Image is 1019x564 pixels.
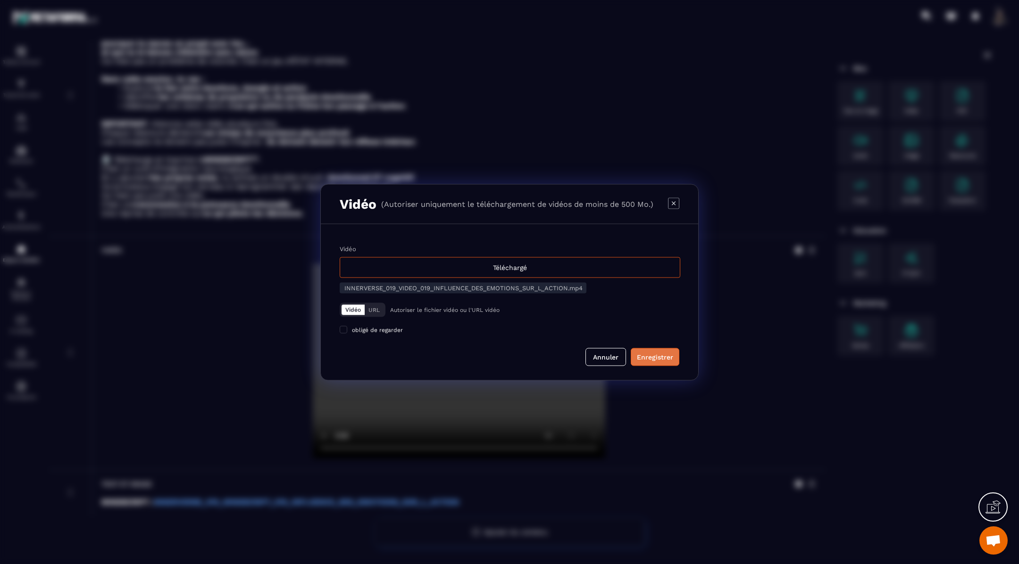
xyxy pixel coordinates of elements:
[342,304,365,315] button: Vidéo
[381,199,653,208] p: (Autoriser uniquement le téléchargement de vidéos de moins de 500 Mo.)
[340,245,356,252] label: Vidéo
[352,327,403,333] span: obligé de regarder
[340,196,376,212] h3: Vidéo
[344,284,583,291] span: INNERVERSE_019_VIDEO_019_INFLUENCE_DES_EMOTIONS_SUR_L_ACTION.mp4
[340,257,680,278] div: Téléchargé
[585,348,626,366] button: Annuler
[637,352,673,361] div: Enregistrer
[631,348,679,366] button: Enregistrer
[979,526,1008,555] a: Ouvrir le chat
[365,304,384,315] button: URL
[390,306,500,313] p: Autoriser le fichier vidéo ou l'URL vidéo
